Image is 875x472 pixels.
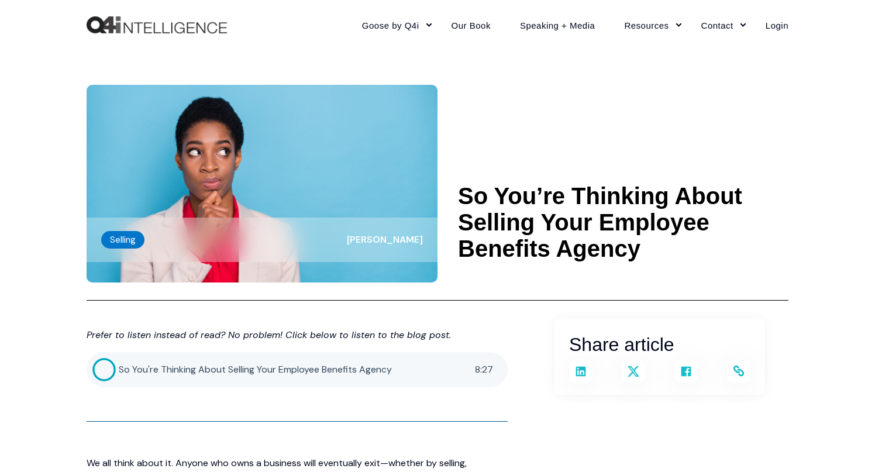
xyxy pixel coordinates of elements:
[674,360,698,383] a: Share on Facebook
[87,16,227,34] a: Back to Home
[87,16,227,34] img: Q4intelligence, LLC logo
[569,330,750,360] h2: Share article
[92,358,116,381] div: Play
[101,231,144,249] label: Selling
[87,85,437,282] img: Businesswoman thinking about selling her agency
[347,233,423,246] span: [PERSON_NAME]
[119,363,475,377] div: So You're Thinking About Selling Your Employee Benefits Agency
[458,183,788,262] h1: So You’re Thinking About Selling Your Employee Benefits Agency
[475,363,493,377] div: 8 : 27
[87,329,451,341] em: Prefer to listen instead of read? No problem! Click below to listen to the blog post.
[87,352,508,387] div: Play audio: So You're Thinking About Selling Your Employee Benefits Agency
[727,360,750,383] a: Copy and share the link
[622,360,645,383] a: Share on X
[569,360,592,383] a: Share on LinkedIn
